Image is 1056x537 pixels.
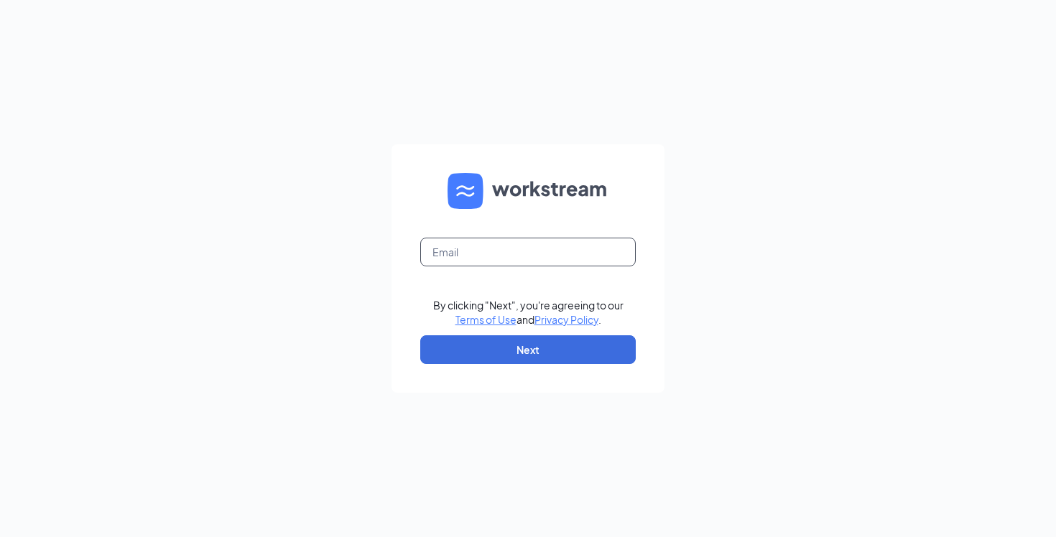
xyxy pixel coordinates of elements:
a: Terms of Use [455,313,517,326]
button: Next [420,335,636,364]
input: Email [420,238,636,266]
a: Privacy Policy [534,313,598,326]
img: WS logo and Workstream text [448,173,608,209]
div: By clicking "Next", you're agreeing to our and . [433,298,624,327]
